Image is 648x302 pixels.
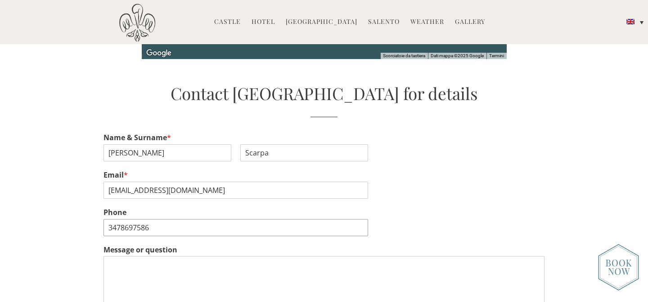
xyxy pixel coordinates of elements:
[103,170,544,180] label: Email
[286,17,357,27] a: [GEOGRAPHIC_DATA]
[103,245,544,255] label: Message or question
[214,17,241,27] a: Castle
[455,17,485,27] a: Gallery
[252,17,275,27] a: Hotel
[103,133,544,142] label: Name & Surname
[598,244,639,291] img: new-booknow.png
[119,4,155,42] img: Castello di Ugento
[103,144,231,161] input: Name
[103,208,544,217] label: Phone
[368,17,400,27] a: Salento
[410,17,444,27] a: Weather
[626,19,634,24] img: English
[240,144,368,161] input: Surname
